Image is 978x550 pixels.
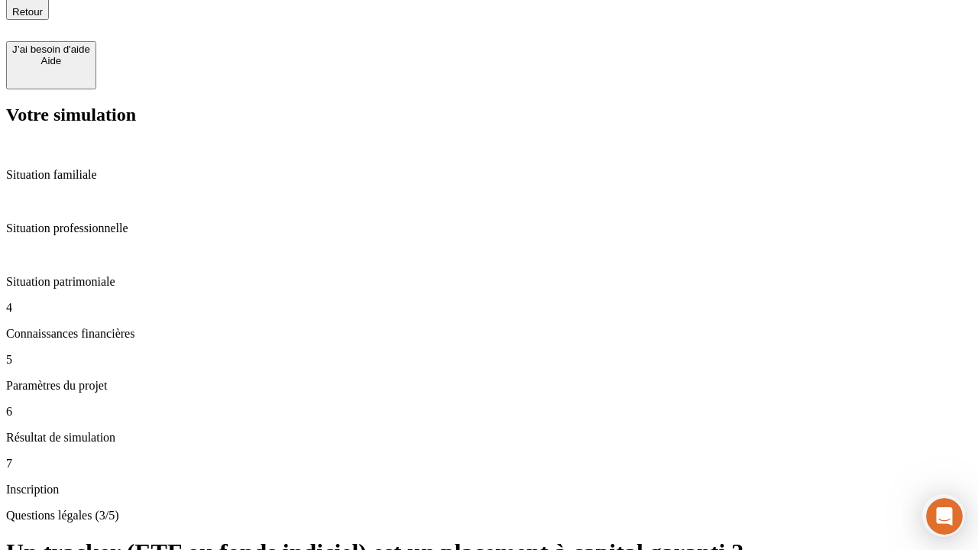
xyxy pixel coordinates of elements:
[12,55,90,66] div: Aide
[922,494,965,537] iframe: Intercom live chat discovery launcher
[6,483,972,497] p: Inscription
[12,6,43,18] span: Retour
[6,379,972,393] p: Paramètres du projet
[6,327,972,341] p: Connaissances financières
[12,44,90,55] div: J’ai besoin d'aide
[6,509,972,522] p: Questions légales (3/5)
[6,41,96,89] button: J’ai besoin d'aideAide
[6,405,972,419] p: 6
[6,275,972,289] p: Situation patrimoniale
[6,105,972,125] h2: Votre simulation
[926,498,963,535] iframe: Intercom live chat
[6,353,972,367] p: 5
[6,222,972,235] p: Situation professionnelle
[6,168,972,182] p: Situation familiale
[6,301,972,315] p: 4
[6,457,972,471] p: 7
[6,431,972,445] p: Résultat de simulation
